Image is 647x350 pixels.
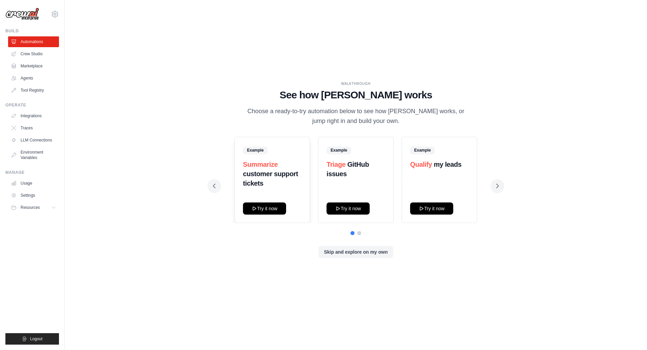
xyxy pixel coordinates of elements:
div: Manage [5,170,59,175]
a: Settings [8,190,59,201]
p: Choose a ready-to-try automation below to see how [PERSON_NAME] works, or jump right in and build... [243,106,469,126]
iframe: Chat Widget [613,318,647,350]
a: Environment Variables [8,147,59,163]
strong: GitHub issues [327,161,369,178]
a: Integrations [8,110,59,121]
a: Usage [8,178,59,189]
button: Logout [5,333,59,345]
span: Qualify [410,161,432,168]
span: Summarize [243,161,278,168]
span: Logout [30,336,42,342]
img: Logo [5,8,39,21]
h1: See how [PERSON_NAME] works [213,89,499,101]
button: Try it now [243,202,286,215]
a: Tool Registry [8,85,59,96]
div: Build [5,28,59,34]
strong: customer support tickets [243,170,298,187]
button: Try it now [327,202,370,215]
strong: my leads [434,161,461,168]
button: Skip and explore on my own [318,246,393,258]
span: Example [410,147,435,154]
div: WALKTHROUGH [213,81,499,86]
span: Example [243,147,268,154]
span: Triage [327,161,346,168]
a: Automations [8,36,59,47]
button: Resources [8,202,59,213]
a: Traces [8,123,59,133]
a: Crew Studio [8,49,59,59]
a: LLM Connections [8,135,59,146]
span: Resources [21,205,40,210]
a: Agents [8,73,59,84]
span: Example [327,147,351,154]
button: Try it now [410,202,453,215]
div: Operate [5,102,59,108]
a: Marketplace [8,61,59,71]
